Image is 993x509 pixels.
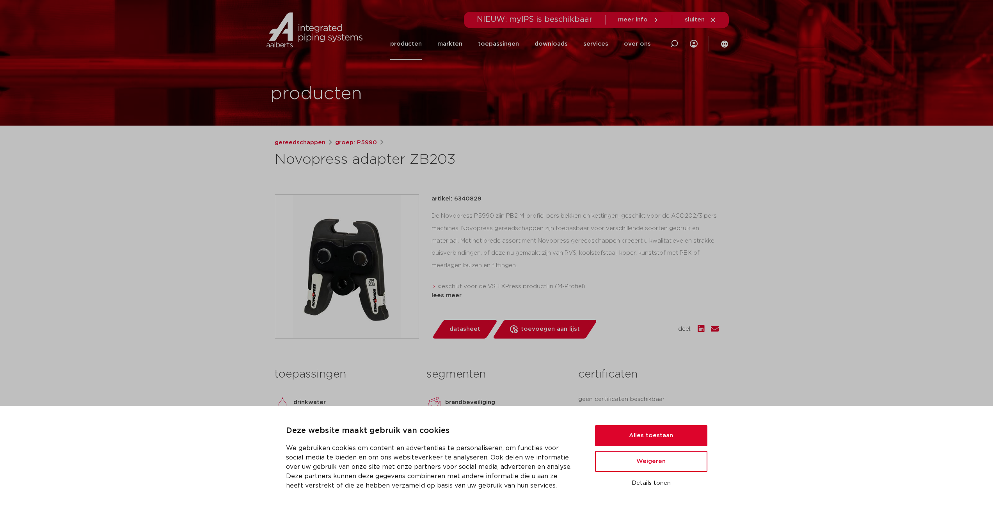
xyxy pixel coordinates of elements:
[275,367,415,382] h3: toepassingen
[275,138,325,147] a: gereedschappen
[578,395,718,404] p: geen certificaten beschikbaar
[270,82,362,106] h1: producten
[449,323,480,335] span: datasheet
[445,398,495,407] p: brandbeveiliging
[275,151,568,169] h1: Novopress adapter ZB203
[595,477,707,490] button: Details tonen
[535,28,568,60] a: downloads
[478,28,519,60] a: toepassingen
[286,425,576,437] p: Deze website maakt gebruik van cookies
[583,28,608,60] a: services
[624,28,651,60] a: over ons
[595,425,707,446] button: Alles toestaan
[685,17,705,23] span: sluiten
[521,323,580,335] span: toevoegen aan lijst
[390,28,422,60] a: producten
[432,210,719,288] div: De Novopress P5990 zijn PB2 M-profiel pers bekken en kettingen, geschikt voor de ACO202/3 pers ma...
[426,367,567,382] h3: segmenten
[678,325,691,334] span: deel:
[426,395,442,410] img: brandbeveiliging
[690,28,698,60] div: my IPS
[685,16,716,23] a: sluiten
[437,28,462,60] a: markten
[432,194,481,204] p: artikel: 6340829
[335,138,377,147] a: groep: P5990
[618,17,648,23] span: meer info
[618,16,659,23] a: meer info
[432,320,498,339] a: datasheet
[286,443,576,490] p: We gebruiken cookies om content en advertenties te personaliseren, om functies voor social media ...
[275,395,290,410] img: drinkwater
[477,16,593,23] span: NIEUW: myIPS is beschikbaar
[595,451,707,472] button: Weigeren
[390,28,651,60] nav: Menu
[578,367,718,382] h3: certificaten
[432,291,719,300] div: lees meer
[438,280,719,293] li: geschikt voor de VSH XPress productlijn (M-Profiel)
[275,195,419,338] img: Product Image for Novopress adapter ZB203
[293,398,326,407] p: drinkwater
